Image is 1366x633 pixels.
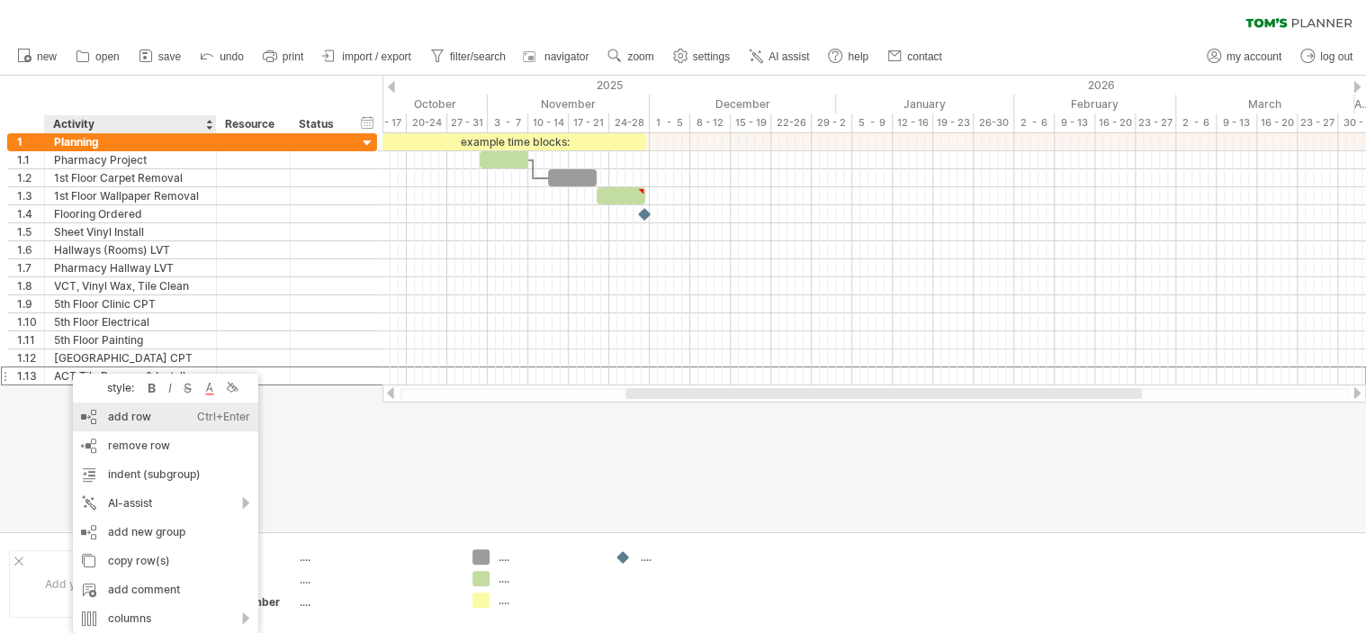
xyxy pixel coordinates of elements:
[488,113,528,132] div: 3 - 7
[158,50,181,63] span: save
[17,331,44,348] div: 1.11
[450,50,506,63] span: filter/search
[73,604,258,633] div: columns
[883,45,948,68] a: contact
[300,594,451,610] div: ....
[300,572,451,587] div: ....
[693,50,730,63] span: settings
[528,113,569,132] div: 10 - 14
[609,113,650,132] div: 24-28
[301,95,488,113] div: October 2025
[544,50,589,63] span: navigator
[73,518,258,547] div: add new group
[893,113,933,132] div: 12 - 16
[225,115,280,133] div: Resource
[17,349,44,366] div: 1.12
[812,113,852,132] div: 29 - 2
[426,45,511,68] a: filter/search
[1176,95,1354,113] div: March 2026
[73,489,258,518] div: AI-assist
[283,50,303,63] span: print
[318,45,417,68] a: import / export
[771,113,812,132] div: 22-26
[569,113,609,132] div: 17 - 21
[1055,113,1095,132] div: 9 - 13
[73,460,258,489] div: indent (subgroup)
[627,50,653,63] span: zoom
[447,113,488,132] div: 27 - 31
[848,50,868,63] span: help
[407,113,447,132] div: 20-24
[1296,45,1358,68] a: log out
[195,45,249,68] a: undo
[382,133,646,150] div: example time blocks:
[134,45,186,68] a: save
[54,277,207,294] div: VCT, Vinyl Wax, Tile Clean
[54,259,207,276] div: Pharmacy Hallway LVT
[933,113,974,132] div: 19 - 23
[650,95,836,113] div: December 2025
[520,45,594,68] a: navigator
[1202,45,1287,68] a: my account
[488,95,650,113] div: November 2025
[907,50,942,63] span: contact
[95,50,120,63] span: open
[80,381,143,394] div: style:
[17,187,44,204] div: 1.3
[669,45,735,68] a: settings
[1298,113,1338,132] div: 23 - 27
[690,113,731,132] div: 8 - 12
[54,295,207,312] div: 5th Floor Clinic CPT
[1176,113,1217,132] div: 2 - 6
[499,571,597,586] div: ....
[603,45,659,68] a: zoom
[823,45,874,68] a: help
[73,402,258,431] div: add row
[71,45,125,68] a: open
[17,133,44,150] div: 1
[974,113,1014,132] div: 26-30
[366,113,407,132] div: 13 - 17
[1014,113,1055,132] div: 2 - 6
[54,169,207,186] div: 1st Floor Carpet Removal
[73,575,258,604] div: add comment
[852,113,893,132] div: 5 - 9
[54,151,207,168] div: Pharmacy Project
[299,115,338,133] div: Status
[17,277,44,294] div: 1.8
[342,50,411,63] span: import / export
[1257,113,1298,132] div: 16 - 20
[53,115,206,133] div: Activity
[17,295,44,312] div: 1.9
[641,549,739,565] div: ....
[73,547,258,575] div: copy row(s)
[1136,113,1176,132] div: 23 - 27
[1095,113,1136,132] div: 16 - 20
[197,402,250,431] div: Ctrl+Enter
[17,223,44,240] div: 1.5
[1320,50,1353,63] span: log out
[108,439,170,452] span: remove row
[1217,113,1257,132] div: 9 - 13
[37,50,57,63] span: new
[54,367,207,384] div: ACT Tile Remove & Install
[54,313,207,330] div: 5th Floor Electrical
[258,45,309,68] a: print
[17,259,44,276] div: 1.7
[1227,50,1281,63] span: my account
[300,549,451,565] div: ....
[17,241,44,258] div: 1.6
[17,313,44,330] div: 1.10
[836,95,1014,113] div: January 2026
[650,113,690,132] div: 1 - 5
[17,151,44,168] div: 1.1
[17,205,44,222] div: 1.4
[744,45,814,68] a: AI assist
[13,45,62,68] a: new
[768,50,809,63] span: AI assist
[54,205,207,222] div: Flooring Ordered
[54,331,207,348] div: 5th Floor Painting
[499,549,597,565] div: ....
[54,349,207,366] div: [GEOGRAPHIC_DATA] CPT
[9,550,177,618] div: Add your own logo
